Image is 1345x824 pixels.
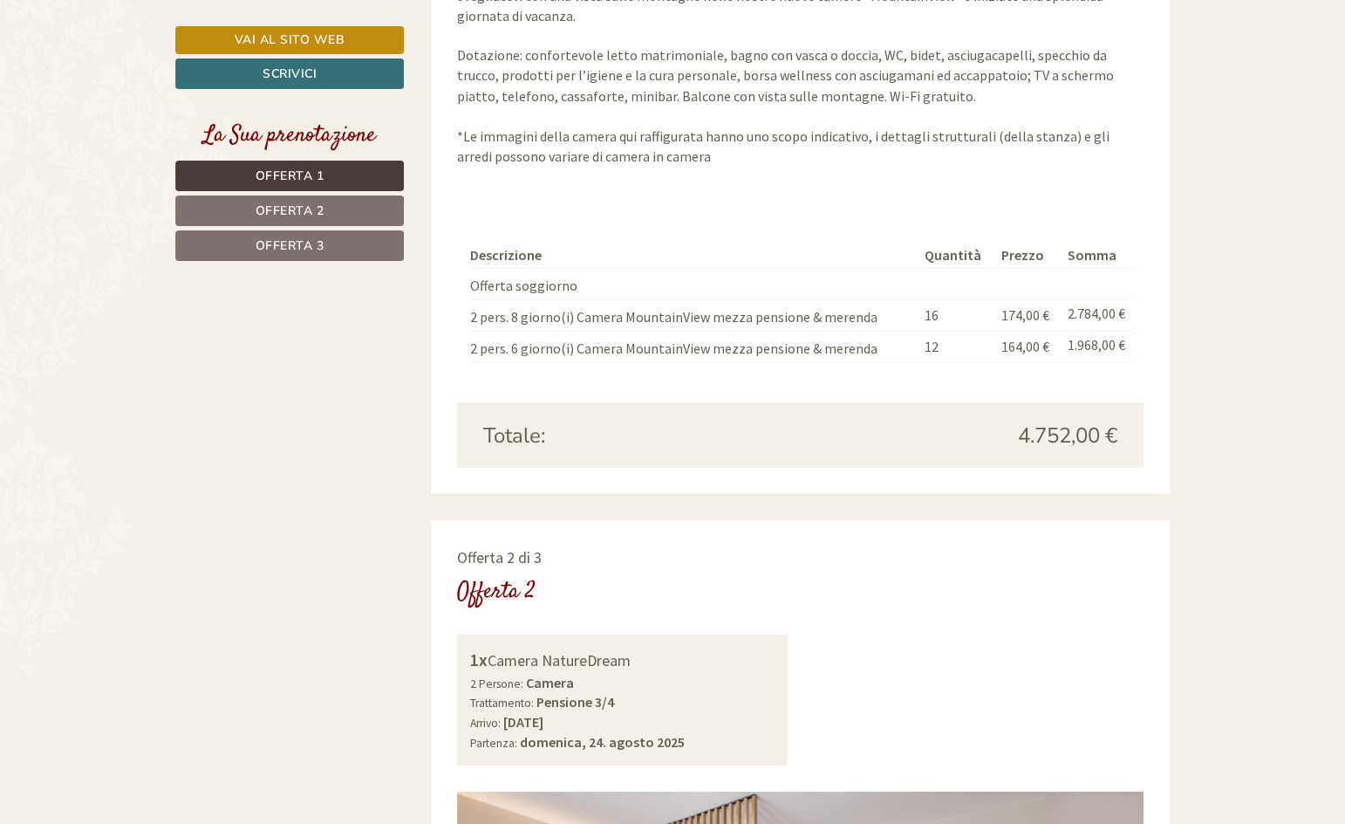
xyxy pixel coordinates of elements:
td: 16 [918,300,994,332]
span: 164,00 € [1000,338,1048,355]
th: Descrizione [470,242,918,269]
div: La Sua prenotazione [175,120,404,152]
div: Offerta 2 [457,576,536,608]
b: 1x [470,649,488,670]
small: Partenza: [470,736,517,751]
div: [DATE] [312,13,375,43]
td: Offerta soggiorno [470,269,918,300]
span: Offerta 2 [256,203,324,219]
td: 2.784,00 € [1061,300,1130,332]
small: 2 Persone: [470,676,523,691]
small: Arrivo: [470,716,501,731]
div: Camera NatureDream [470,648,775,673]
th: Prezzo [993,242,1061,269]
span: Offerta 1 [256,168,324,184]
small: Trattamento: [470,696,534,711]
b: Camera [526,674,574,691]
a: Scrivici [175,58,404,89]
button: Invia [598,460,688,491]
b: Pensione 3/4 [536,693,614,711]
th: Quantità [918,242,994,269]
td: 2 pers. 6 giorno(i) Camera MountainView mezza pensione & merenda [470,332,918,363]
td: 1.968,00 € [1061,332,1130,363]
span: 4.752,00 € [1018,421,1117,450]
td: 12 [918,332,994,363]
b: [DATE] [503,713,543,731]
b: domenica, 24. agosto 2025 [520,733,685,751]
a: Vai al sito web [175,26,404,54]
div: Buon giorno, come possiamo aiutarla? [422,47,674,100]
span: Offerta 2 di 3 [457,547,542,567]
div: Lei [431,51,661,65]
span: 174,00 € [1000,306,1048,324]
small: 13:54 [431,85,661,97]
th: Somma [1061,242,1130,269]
td: 2 pers. 8 giorno(i) Camera MountainView mezza pensione & merenda [470,300,918,332]
span: Offerta 3 [256,237,324,254]
div: Totale: [470,421,801,450]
